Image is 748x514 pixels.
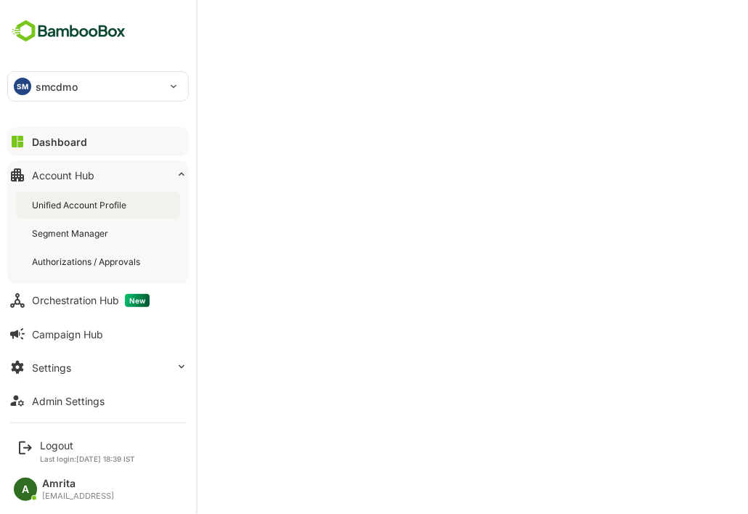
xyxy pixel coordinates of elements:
img: BambooboxFullLogoMark.5f36c76dfaba33ec1ec1367b70bb1252.svg [7,17,130,45]
div: [EMAIL_ADDRESS] [42,491,114,501]
div: Admin Settings [32,395,105,407]
button: Admin Settings [7,386,189,415]
div: Settings [32,362,71,374]
div: Unified Account Profile [32,199,129,211]
div: Orchestration Hub [32,294,150,307]
div: Logout [40,439,135,452]
div: Authorizations / Approvals [32,256,143,268]
div: Segment Manager [32,227,111,240]
button: Orchestration HubNew [7,286,189,315]
div: SM [14,78,31,95]
button: Campaign Hub [7,319,189,348]
div: SMsmcdmo [8,72,188,101]
button: Account Hub [7,160,189,189]
div: Amrita [42,478,114,490]
button: Settings [7,353,189,382]
div: Dashboard [32,136,87,148]
div: Campaign Hub [32,328,103,340]
button: Dashboard [7,127,189,156]
p: smcdmo [36,79,78,94]
div: A [14,478,37,501]
p: Last login: [DATE] 18:39 IST [40,454,135,463]
span: New [125,294,150,307]
div: Account Hub [32,169,94,181]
